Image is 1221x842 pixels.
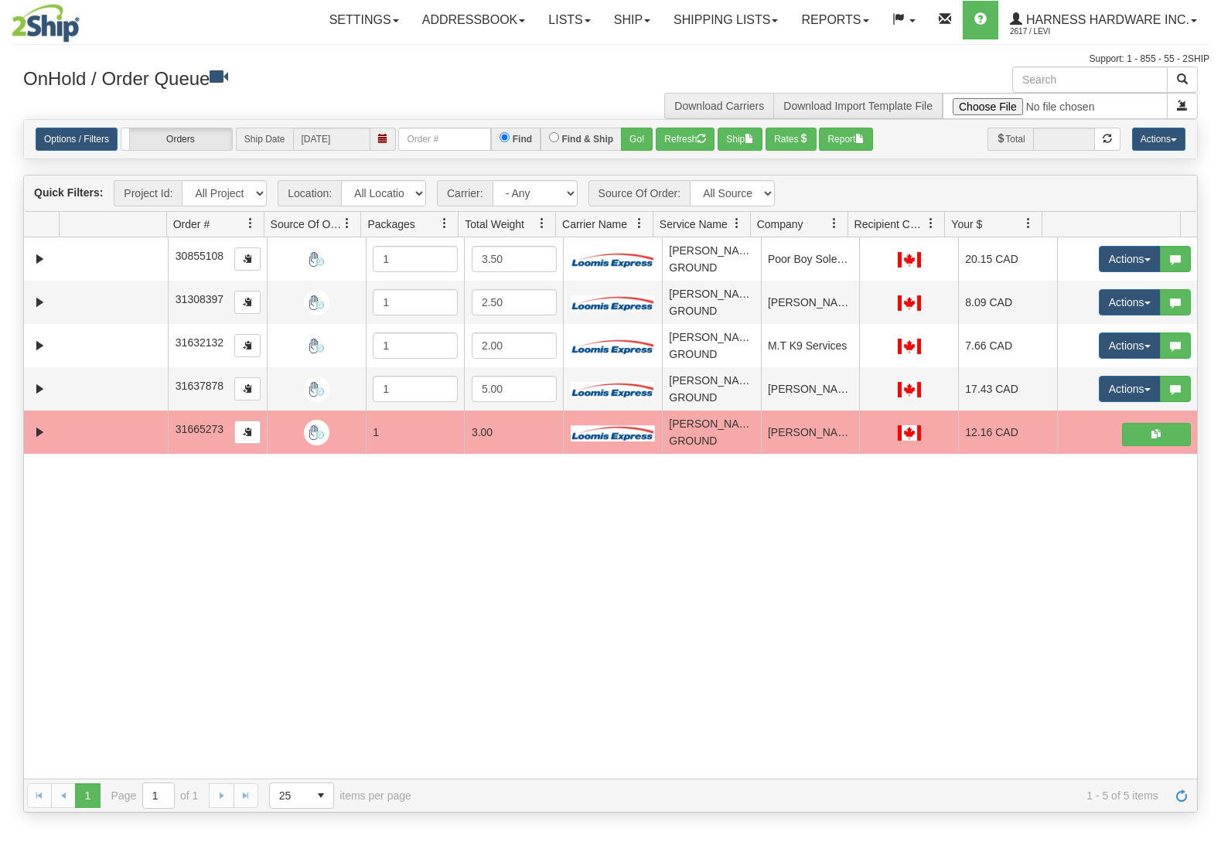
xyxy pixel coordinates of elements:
a: Expand [30,250,49,269]
td: 17.43 CAD [958,367,1057,411]
a: Download Import Template File [783,100,933,112]
button: Report [819,128,873,151]
a: Expand [30,423,49,442]
span: Total [987,128,1032,151]
label: Orders [121,128,232,150]
a: Packages filter column settings [431,210,458,237]
span: Packages [367,216,414,232]
a: Expand [30,336,49,356]
button: Actions [1099,289,1161,315]
span: Source Of Order: [588,180,691,206]
td: [PERSON_NAME] GROUND [662,324,761,367]
span: select [309,783,333,808]
a: Order # filter column settings [237,210,264,237]
span: Order # [173,216,210,232]
iframe: chat widget [1185,342,1219,499]
button: Refresh [656,128,715,151]
a: Recipient Country filter column settings [918,210,944,237]
td: [PERSON_NAME] GROUND [662,237,761,281]
td: 12.16 CAD [958,411,1057,454]
a: Carrier Name filter column settings [626,210,653,237]
img: CA [898,295,921,311]
a: Refresh [1169,783,1194,808]
img: CA [898,382,921,397]
td: [PERSON_NAME] & [PERSON_NAME] Collar Co. [761,411,860,454]
img: Loomis Express [571,338,656,354]
button: Ship [718,128,762,151]
a: Settings [318,1,411,39]
span: Service Name [660,216,728,232]
img: CA [898,339,921,354]
td: [PERSON_NAME] [761,281,860,324]
div: Support: 1 - 855 - 55 - 2SHIP [12,53,1209,66]
a: Expand [30,293,49,312]
a: Service Name filter column settings [724,210,750,237]
span: 1 - 5 of 5 items [433,789,1158,802]
a: Lists [537,1,602,39]
button: Go! [621,128,653,151]
span: Ship Date [236,128,293,151]
span: Page sizes drop down [269,782,334,809]
img: Loomis Express [571,381,656,397]
span: 1 [373,426,379,438]
a: Company filter column settings [821,210,848,237]
span: Location: [278,180,341,206]
a: Ship [602,1,662,39]
span: Harness Hardware Inc. [1022,13,1189,26]
label: Quick Filters: [34,185,103,200]
span: 31308397 [176,293,223,305]
img: Manual [304,377,329,402]
button: Shipping Documents [1122,423,1191,446]
img: logo2617.jpg [12,4,80,43]
img: Manual [304,247,329,272]
img: CA [898,252,921,268]
span: 31665273 [176,423,223,435]
a: Download Carriers [674,100,764,112]
td: [PERSON_NAME] [761,367,860,411]
div: grid toolbar [24,176,1197,212]
span: Source Of Order [271,216,342,232]
span: Page of 1 [111,782,199,809]
label: Find & Ship [561,132,613,146]
td: 8.09 CAD [958,281,1057,324]
label: Find [513,132,532,146]
button: Copy to clipboard [234,421,261,444]
button: Actions [1132,128,1185,151]
span: Company [757,216,803,232]
td: 20.15 CAD [958,237,1057,281]
button: Actions [1099,246,1161,272]
span: Project Id: [114,180,182,206]
img: Loomis Express [571,424,656,441]
input: Import [943,93,1168,119]
span: Total Weight [465,216,524,232]
a: Harness Hardware Inc. 2617 / Levi [998,1,1209,39]
input: Search [1012,66,1168,93]
span: Carrier: [437,180,493,206]
span: items per page [269,782,411,809]
img: Manual [304,290,329,315]
a: Source Of Order filter column settings [334,210,360,237]
img: CA [898,425,921,441]
img: Manual [304,420,329,445]
img: Loomis Express [571,295,656,311]
img: Loomis Express [571,251,656,268]
button: Actions [1099,332,1161,359]
a: Shipping lists [662,1,790,39]
a: Options / Filters [36,128,118,151]
button: Copy to clipboard [234,247,261,271]
td: [PERSON_NAME] GROUND [662,281,761,324]
span: 2617 / Levi [1010,24,1126,39]
td: 7.66 CAD [958,324,1057,367]
span: Your $ [951,216,982,232]
td: [PERSON_NAME] GROUND [662,411,761,454]
input: Page 1 [143,783,174,808]
td: [PERSON_NAME] GROUND [662,367,761,411]
button: Actions [1099,376,1161,402]
a: Addressbook [411,1,537,39]
span: Page 1 [75,783,100,808]
h3: OnHold / Order Queue [23,66,599,89]
span: 30855108 [176,250,223,262]
a: Your $ filter column settings [1015,210,1042,237]
span: Recipient Country [854,216,926,232]
button: Rates [766,128,816,151]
